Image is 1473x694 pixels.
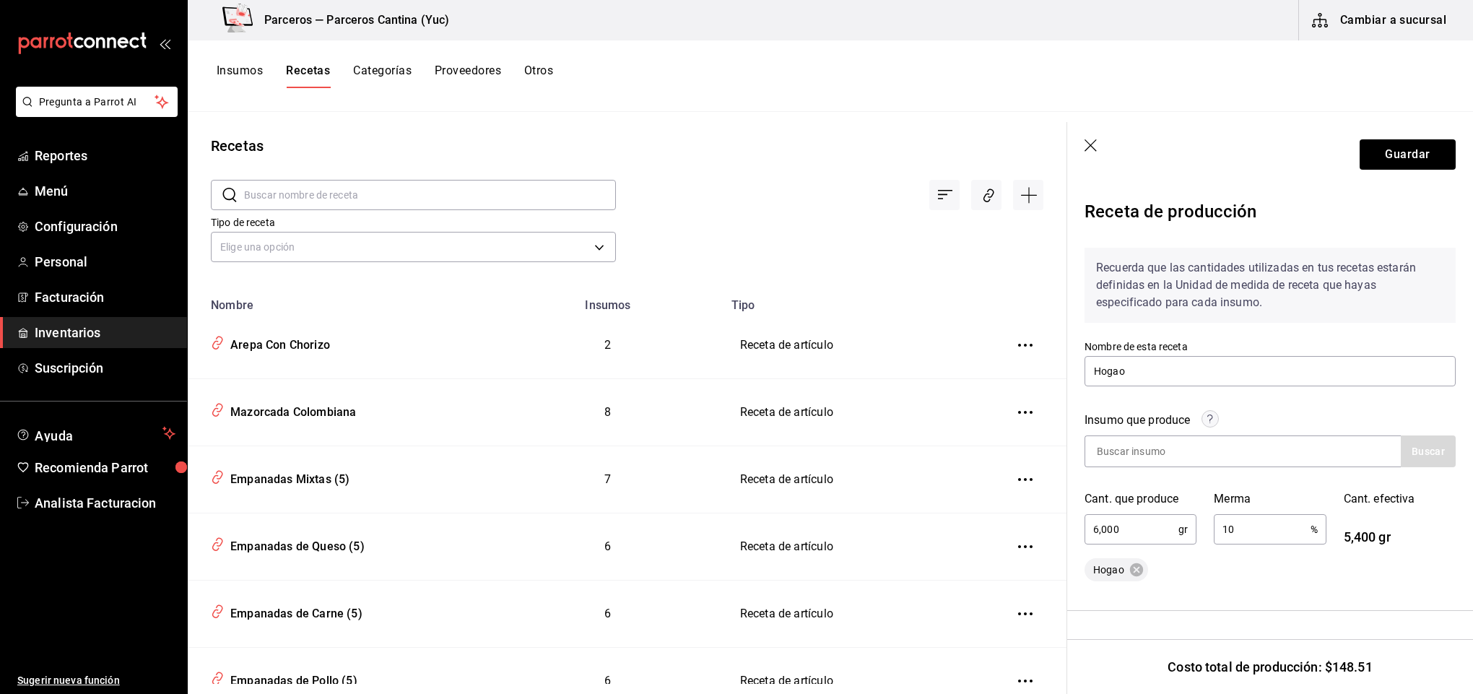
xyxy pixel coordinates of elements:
button: Recetas [286,64,330,88]
button: Guardar [1360,139,1456,170]
label: Nombre de esta receta [1085,342,1456,352]
span: Reportes [35,146,175,165]
span: Inventarios [35,323,175,342]
input: 0 [1085,515,1178,544]
span: Recomienda Parrot [35,458,175,477]
div: gr [1085,514,1196,545]
div: Receta de producción [1085,193,1456,236]
div: Cant. efectiva [1344,490,1456,508]
span: Menú [35,181,175,201]
td: Receta de artículo [723,312,990,379]
th: Insumos [493,290,722,312]
span: Suscripción [35,358,175,378]
span: Analista Facturacion [35,493,175,513]
span: 8 [604,405,611,419]
div: Elige una opción [211,232,616,262]
div: % [1214,514,1326,545]
div: Merma [1214,490,1326,508]
div: Asociar recetas [971,180,1001,210]
span: Sugerir nueva función [17,673,175,688]
button: Pregunta a Parrot AI [16,87,178,117]
input: Buscar nombre de receta [244,181,616,209]
div: Cant. que produce [1085,490,1196,508]
span: Facturación [35,287,175,307]
div: Recetas [211,135,264,157]
span: 7 [604,472,611,486]
div: Costo total de producción: $148.51 [1067,639,1473,694]
td: Receta de artículo [723,446,990,513]
th: Nombre [188,290,493,312]
button: Categorías [353,64,412,88]
span: Pregunta a Parrot AI [39,95,155,110]
button: open_drawer_menu [159,38,170,49]
th: Tipo [723,290,990,312]
div: Arepa Con Chorizo [225,331,330,354]
div: Empanadas Mixtas (5) [225,466,349,488]
td: Receta de artículo [723,379,990,446]
input: 0 [1214,515,1310,544]
button: Proveedores [435,64,501,88]
h3: Parceros — Parceros Cantina (Yuc) [253,12,449,29]
td: Receta de artículo [723,581,990,648]
div: navigation tabs [217,64,553,88]
span: 6 [604,674,611,688]
div: Agregar receta [1013,180,1043,210]
div: Recuerda que las cantidades utilizadas en tus recetas estarán definidas en la Unidad de medida de... [1085,248,1456,323]
div: Mazorcada Colombiana [225,399,356,421]
input: Buscar insumo [1085,436,1230,467]
a: Pregunta a Parrot AI [10,105,178,120]
div: Empanadas de Pollo (5) [225,667,357,690]
div: Hogao [1085,558,1148,581]
span: 6 [604,539,611,553]
button: Insumos [217,64,263,88]
span: 5,400 gr [1344,529,1391,545]
div: Empanadas de Queso (5) [225,533,365,555]
button: Otros [524,64,553,88]
span: Personal [35,252,175,272]
span: 2 [604,338,611,352]
td: Receta de artículo [723,513,990,581]
div: Ordenar por [929,180,960,210]
span: Ayuda [35,425,157,442]
span: Hogao [1085,563,1133,578]
span: 6 [604,607,611,620]
label: Tipo de receta [211,217,616,227]
span: Configuración [35,217,175,236]
div: Insumo que produce [1085,412,1190,429]
div: Empanadas de Carne (5) [225,600,362,623]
